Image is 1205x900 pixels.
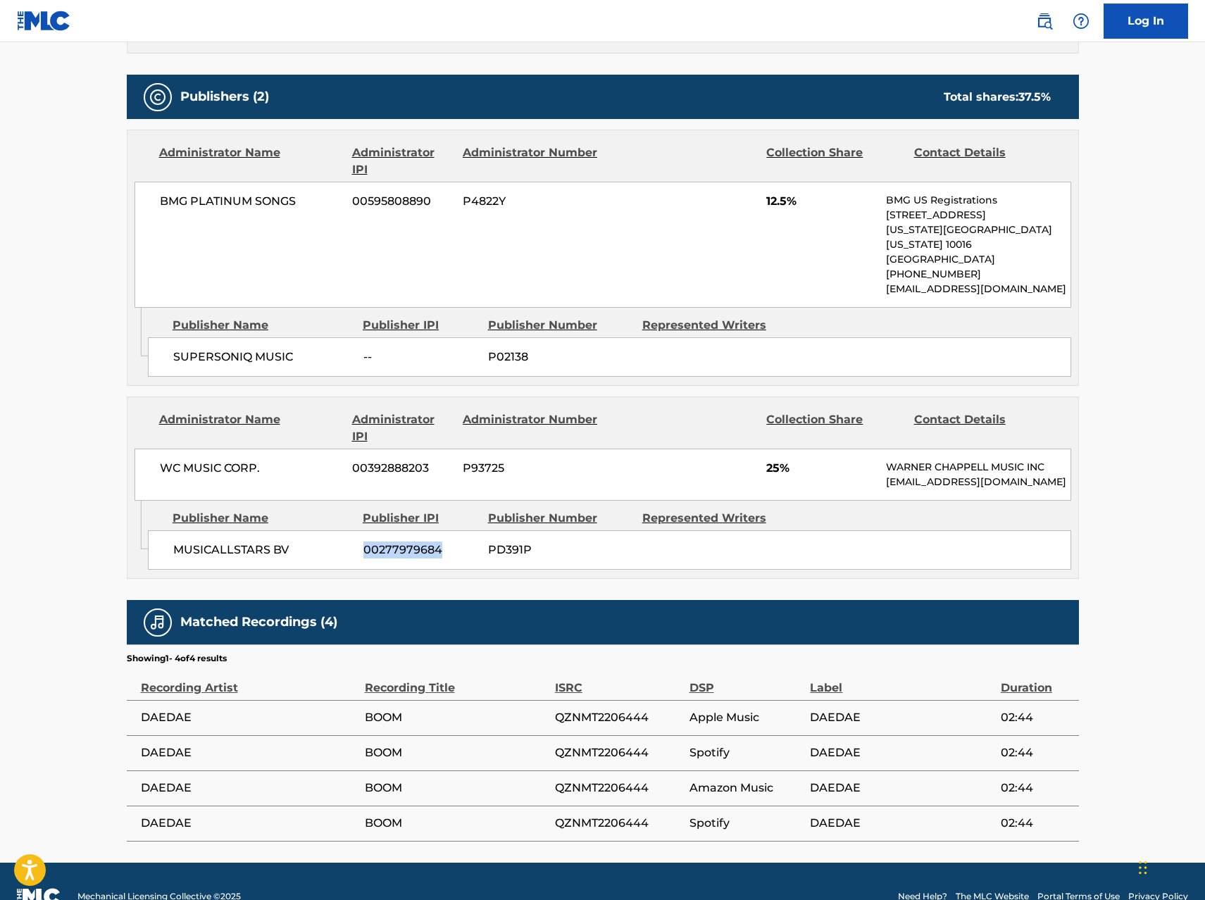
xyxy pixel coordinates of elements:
h5: Publishers (2) [180,89,269,105]
div: Administrator IPI [352,411,452,445]
span: 00277979684 [363,542,477,558]
p: BMG US Registrations [886,193,1070,208]
div: Administrator Number [463,411,599,445]
span: 37.5 % [1018,90,1051,104]
span: Amazon Music [689,780,804,796]
div: Recording Title [365,665,548,696]
span: P02138 [488,349,632,365]
div: Publisher Name [173,317,352,334]
span: WC MUSIC CORP. [160,460,342,477]
p: [GEOGRAPHIC_DATA] [886,252,1070,267]
p: [STREET_ADDRESS] [886,208,1070,223]
div: Administrator IPI [352,144,452,178]
p: [PHONE_NUMBER] [886,267,1070,282]
span: -- [363,349,477,365]
span: Spotify [689,744,804,761]
div: Total shares: [944,89,1051,106]
div: Publisher Number [488,317,632,334]
span: DAEDAE [810,744,993,761]
div: Publisher Name [173,510,352,527]
span: SUPERSONIQ MUSIC [173,349,353,365]
p: [EMAIL_ADDRESS][DOMAIN_NAME] [886,475,1070,489]
div: Collection Share [766,144,903,178]
span: BMG PLATINUM SONGS [160,193,342,210]
span: QZNMT2206444 [555,744,682,761]
div: Collection Share [766,411,903,445]
span: P93725 [463,460,599,477]
p: [EMAIL_ADDRESS][DOMAIN_NAME] [886,282,1070,296]
div: Publisher IPI [363,510,477,527]
p: Showing 1 - 4 of 4 results [127,652,227,665]
span: QZNMT2206444 [555,709,682,726]
span: 00595808890 [352,193,452,210]
div: DSP [689,665,804,696]
span: PD391P [488,542,632,558]
span: DAEDAE [810,780,993,796]
div: Represented Writers [642,317,786,334]
p: [US_STATE][GEOGRAPHIC_DATA][US_STATE] 10016 [886,223,1070,252]
div: Represented Writers [642,510,786,527]
span: DAEDAE [810,709,993,726]
div: Contact Details [914,411,1051,445]
span: DAEDAE [810,815,993,832]
span: Apple Music [689,709,804,726]
div: Administrator Name [159,411,342,445]
span: 00392888203 [352,460,452,477]
h5: Matched Recordings (4) [180,614,337,630]
span: BOOM [365,780,548,796]
span: 25% [766,460,875,477]
span: Spotify [689,815,804,832]
span: QZNMT2206444 [555,815,682,832]
img: search [1036,13,1053,30]
img: help [1073,13,1090,30]
img: Matched Recordings [149,614,166,631]
a: Public Search [1030,7,1059,35]
div: Help [1067,7,1095,35]
div: Publisher IPI [363,317,477,334]
span: MUSICALLSTARS BV [173,542,353,558]
div: Duration [1001,665,1072,696]
div: Administrator Number [463,144,599,178]
span: DAEDAE [141,815,358,832]
p: WARNER CHAPPELL MUSIC INC [886,460,1070,475]
iframe: Chat Widget [1135,832,1205,900]
span: DAEDAE [141,709,358,726]
span: 02:44 [1001,780,1072,796]
div: Drag [1139,846,1147,889]
div: Contact Details [914,144,1051,178]
div: Publisher Number [488,510,632,527]
span: DAEDAE [141,780,358,796]
span: DAEDAE [141,744,358,761]
span: BOOM [365,815,548,832]
div: Label [810,665,993,696]
span: 02:44 [1001,744,1072,761]
span: BOOM [365,744,548,761]
span: 02:44 [1001,815,1072,832]
img: MLC Logo [17,11,71,31]
a: Log In [1104,4,1188,39]
div: ISRC [555,665,682,696]
span: BOOM [365,709,548,726]
span: QZNMT2206444 [555,780,682,796]
div: Recording Artist [141,665,358,696]
img: Publishers [149,89,166,106]
span: 02:44 [1001,709,1072,726]
span: 12.5% [766,193,875,210]
div: Administrator Name [159,144,342,178]
span: P4822Y [463,193,599,210]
